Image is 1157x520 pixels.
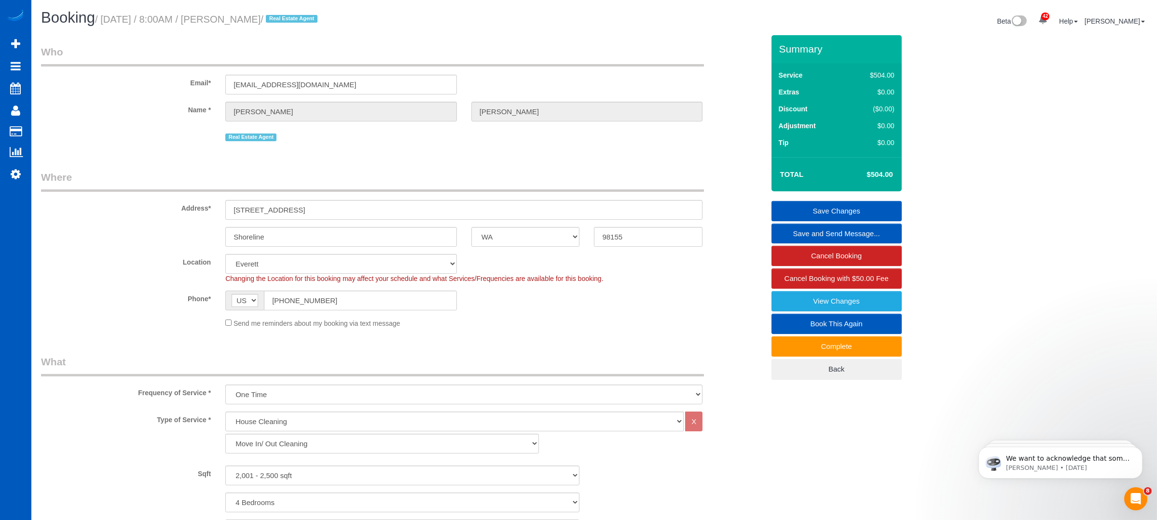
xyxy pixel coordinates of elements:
legend: Who [41,45,704,67]
a: Cancel Booking [771,246,902,266]
label: Email* [34,75,218,88]
div: $0.00 [850,138,895,147]
a: Beta [997,17,1027,25]
iframe: Intercom notifications message [964,427,1157,494]
a: Complete [771,336,902,357]
label: Phone* [34,291,218,304]
span: / [261,14,320,25]
span: Booking [41,9,95,26]
span: 8 [1144,487,1152,495]
span: Send me reminders about my booking via text message [234,320,400,327]
div: $504.00 [850,70,895,80]
iframe: Intercom live chat [1124,487,1147,510]
label: Frequency of Service * [34,385,218,398]
input: City* [225,227,457,247]
h4: $504.00 [838,171,893,179]
label: Location [34,254,218,267]
input: First Name* [225,102,457,121]
a: 42 [1033,10,1052,31]
label: Adjustment [779,121,816,131]
label: Tip [779,138,789,147]
span: Real Estate Agent [225,133,276,141]
a: Help [1059,17,1078,25]
label: Extras [779,87,799,97]
span: Changing the Location for this booking may affect your schedule and what Services/Frequencies are... [225,275,603,282]
label: Address* [34,200,218,213]
input: Phone* [264,291,457,310]
label: Discount [779,104,808,114]
label: Sqft [34,466,218,479]
input: Email* [225,75,457,94]
div: ($0.00) [850,104,895,114]
a: View Changes [771,291,902,311]
legend: Where [41,170,704,192]
div: $0.00 [850,87,895,97]
a: Book This Again [771,314,902,334]
a: Save Changes [771,201,902,221]
span: We want to acknowledge that some users may be experiencing lag or slower performance in our softw... [42,28,166,160]
img: New interface [1011,15,1027,28]
label: Service [779,70,803,80]
strong: Total [780,170,804,178]
small: / [DATE] / 8:00AM / [PERSON_NAME] [95,14,320,25]
span: Real Estate Agent [266,15,317,23]
a: Back [771,359,902,379]
a: Cancel Booking with $50.00 Fee [771,268,902,289]
img: Automaid Logo [6,10,25,23]
a: Save and Send Message... [771,224,902,244]
p: Message from Ellie, sent 1w ago [42,37,166,46]
input: Last Name* [471,102,703,121]
h3: Summary [779,43,897,54]
legend: What [41,355,704,376]
input: Zip Code* [594,227,702,247]
label: Name * [34,102,218,115]
div: $0.00 [850,121,895,131]
label: Type of Service * [34,412,218,425]
a: [PERSON_NAME] [1085,17,1145,25]
span: 42 [1041,13,1049,20]
span: Cancel Booking with $50.00 Fee [785,274,889,282]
